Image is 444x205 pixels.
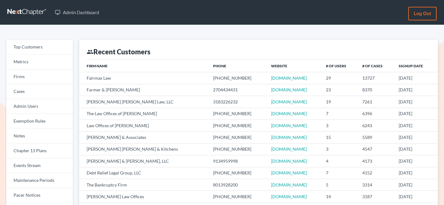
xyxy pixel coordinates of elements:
a: Events Stream [6,158,73,173]
td: [DATE] [394,72,438,84]
th: # of Users [321,60,357,72]
td: 3 [321,143,357,155]
td: 3187 [357,191,394,203]
a: [DOMAIN_NAME] [271,111,307,116]
a: [DOMAIN_NAME] [271,146,307,152]
i: group [87,48,93,55]
td: Debt Relief Legal Group, LLC [79,167,208,179]
td: Law Offices of [PERSON_NAME] [79,119,208,131]
a: Maintenance Periods [6,173,73,188]
td: 5589 [357,132,394,143]
a: [DOMAIN_NAME] [271,75,307,81]
td: [PHONE_NUMBER] [208,119,266,131]
a: Firms [6,69,73,84]
td: 3183226232 [208,96,266,108]
td: [DATE] [394,132,438,143]
td: 23 [321,84,357,96]
a: Admin Dashboard [52,7,102,18]
a: [DOMAIN_NAME] [271,135,307,140]
a: [DOMAIN_NAME] [271,170,307,175]
td: [PHONE_NUMBER] [208,132,266,143]
td: 3314 [357,179,394,190]
a: Exemption Rules [6,114,73,129]
th: Signup Date [394,60,438,72]
a: Admin Users [6,99,73,114]
td: 7261 [357,96,394,108]
a: [DOMAIN_NAME] [271,123,307,128]
td: 3 [321,119,357,131]
td: 4152 [357,167,394,179]
td: [PHONE_NUMBER] [208,191,266,203]
td: 6243 [357,119,394,131]
td: 8013928200 [208,179,266,190]
td: Fairmax Law [79,72,208,84]
td: [PERSON_NAME] [PERSON_NAME] Law, LLC [79,96,208,108]
td: [DATE] [394,119,438,131]
a: [DOMAIN_NAME] [271,194,307,199]
td: 4173 [357,155,394,167]
td: 7 [321,167,357,179]
th: Website [266,60,321,72]
td: [PERSON_NAME] [PERSON_NAME] & Kitchens [79,143,208,155]
td: [DATE] [394,179,438,190]
td: 7 [321,108,357,119]
a: Cases [6,84,73,99]
td: 8370 [357,84,394,96]
a: [DOMAIN_NAME] [271,87,307,92]
td: [DATE] [394,108,438,119]
a: Pacer Notices [6,188,73,203]
td: 2704434431 [208,84,266,96]
a: [DOMAIN_NAME] [271,158,307,164]
a: Metrics [6,55,73,69]
a: Top Customers [6,40,73,55]
a: [DOMAIN_NAME] [271,182,307,187]
a: Notes [6,129,73,144]
td: [DATE] [394,143,438,155]
td: 5 [321,179,357,190]
td: [PHONE_NUMBER] [208,108,266,119]
td: 4 [321,155,357,167]
td: 19 [321,96,357,108]
td: [PERSON_NAME] & Associates [79,132,208,143]
td: 6396 [357,108,394,119]
td: The Bankruptcy Firm [79,179,208,190]
td: [PERSON_NAME] Law Offices [79,191,208,203]
td: [PERSON_NAME] & [PERSON_NAME], LLC [79,155,208,167]
td: 15 [321,132,357,143]
td: [DATE] [394,155,438,167]
td: [DATE] [394,84,438,96]
a: Log out [408,7,437,20]
a: Chapter 13 Plans [6,144,73,158]
td: The Law Offices of [PERSON_NAME] [79,108,208,119]
th: # of Cases [357,60,394,72]
th: Firm Name [79,60,208,72]
td: Farmer & [PERSON_NAME] [79,84,208,96]
td: 9134959998 [208,155,266,167]
td: [PHONE_NUMBER] [208,167,266,179]
th: Phone [208,60,266,72]
td: [DATE] [394,167,438,179]
div: Recent Customers [87,47,150,56]
td: [PHONE_NUMBER] [208,72,266,84]
td: 29 [321,72,357,84]
td: [DATE] [394,191,438,203]
a: [DOMAIN_NAME] [271,99,307,104]
td: 4547 [357,143,394,155]
td: [DATE] [394,96,438,108]
td: 14 [321,191,357,203]
td: 13727 [357,72,394,84]
td: [PHONE_NUMBER] [208,143,266,155]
